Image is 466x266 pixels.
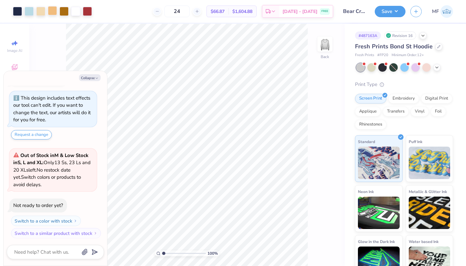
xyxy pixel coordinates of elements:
[207,250,218,256] span: 100 %
[355,120,386,129] div: Rhinestones
[164,6,190,17] input: – –
[355,107,381,116] div: Applique
[20,152,60,159] strong: Out of Stock in M
[318,38,331,51] img: Back
[388,94,419,103] div: Embroidery
[411,107,429,116] div: Vinyl
[409,238,438,245] span: Water based Ink
[358,197,400,229] img: Neon Ink
[355,53,374,58] span: Fresh Prints
[13,202,63,209] div: Not ready to order yet?
[358,188,374,195] span: Neon Ink
[232,8,252,15] span: $1,604.88
[432,8,439,15] span: MF
[13,152,91,188] span: Only 13 Ss, 23 Ls and 20 XLs left. Switch colors or products to avoid delays.
[409,197,450,229] img: Metallic & Glitter Ink
[432,5,453,18] a: MF
[358,147,400,179] img: Standard
[384,31,416,40] div: Revision 16
[11,216,81,226] button: Switch to a color with stock
[94,231,97,235] img: Switch to a similar product with stock
[321,54,329,60] div: Back
[409,138,422,145] span: Puff Ink
[358,238,395,245] span: Glow in the Dark Ink
[73,219,77,223] img: Switch to a color with stock
[283,8,317,15] span: [DATE] - [DATE]
[11,130,52,139] button: Request a change
[338,5,370,18] input: Untitled Design
[355,31,381,40] div: # 487163A
[321,9,328,14] span: FREE
[392,53,424,58] span: Minimum Order: 12 +
[11,228,101,238] button: Switch to a similar product with stock
[409,188,447,195] span: Metallic & Glitter Ink
[409,147,450,179] img: Puff Ink
[431,107,446,116] div: Foil
[13,167,71,181] span: No restock date yet.
[375,6,405,17] button: Save
[355,94,386,103] div: Screen Print
[383,107,409,116] div: Transfers
[377,53,388,58] span: # FP20
[211,8,225,15] span: $66.87
[355,81,453,88] div: Print Type
[358,138,375,145] span: Standard
[79,74,101,81] button: Collapse
[421,94,452,103] div: Digital Print
[355,42,433,50] span: Fresh Prints Bond St Hoodie
[7,48,22,53] span: Image AI
[13,95,91,123] div: This design includes text effects our tool can't edit. If you want to change the text, our artist...
[440,5,453,18] img: Mia Fredrick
